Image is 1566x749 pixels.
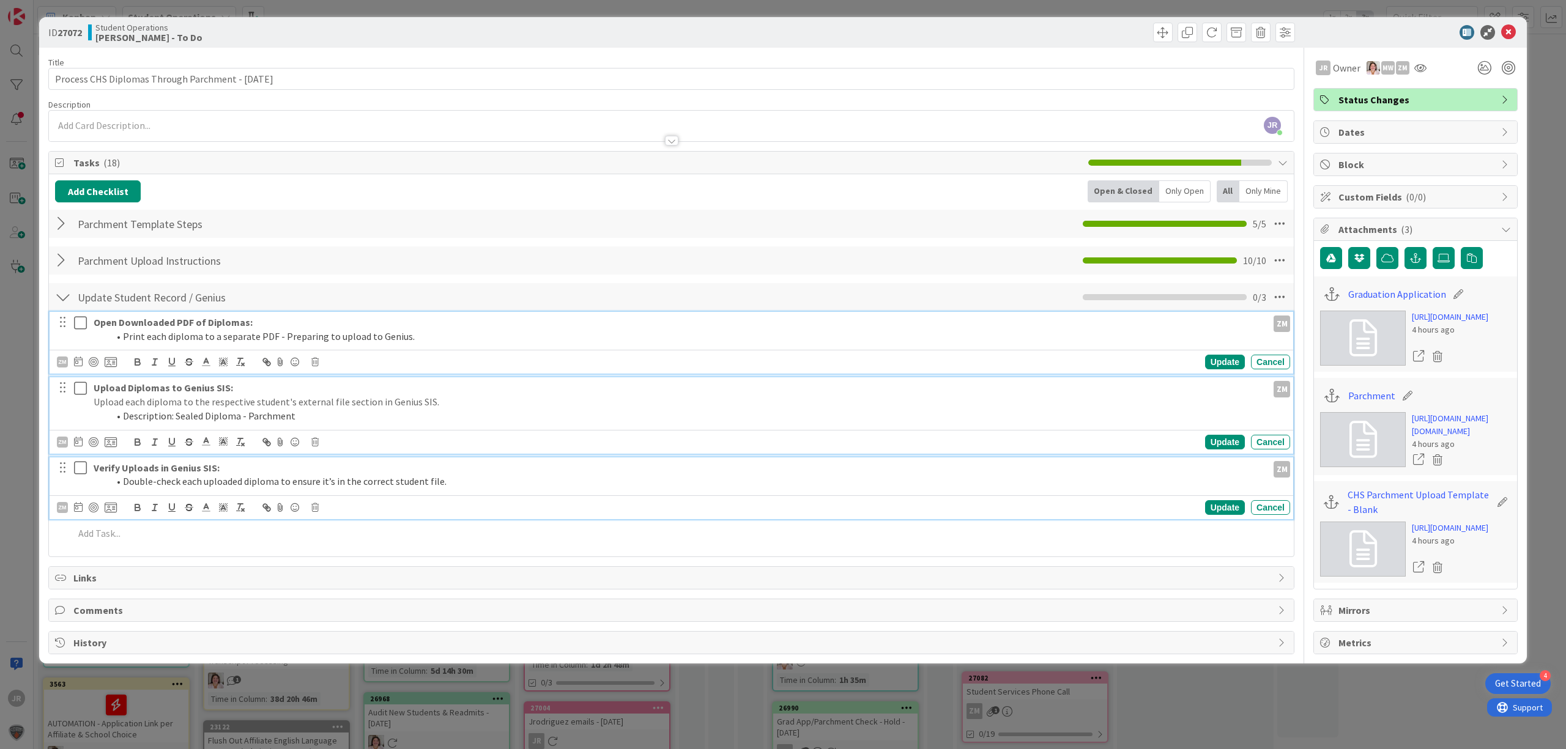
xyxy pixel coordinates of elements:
span: Description [48,99,91,110]
b: 27072 [58,26,82,39]
div: 4 hours ago [1412,438,1511,451]
div: JR [1316,61,1330,75]
div: ZM [57,437,68,448]
input: Add Checklist... [73,286,349,308]
span: 0 / 3 [1253,290,1266,304]
div: ZM [57,356,68,367]
span: Dates [1338,125,1495,139]
div: Open & Closed [1088,180,1159,202]
span: Support [26,2,56,17]
span: Student Operations [95,23,202,32]
span: History [73,635,1272,650]
strong: Open Downloaded PDF of Diplomas: [94,316,253,328]
span: Comments [73,603,1272,618]
a: Open [1412,349,1425,364]
div: Get Started [1495,677,1541,690]
input: type card name here... [48,68,1294,90]
span: Links [73,570,1272,585]
img: EW [1367,61,1380,75]
span: Mirrors [1338,603,1495,618]
a: Open [1412,452,1425,468]
a: CHS Parchment Upload Template - Blank [1348,487,1490,517]
li: Print each diploma to a separate PDF - Preparing to upload to Genius. [108,330,1263,344]
span: Attachments [1338,222,1495,237]
span: ID [48,25,82,40]
span: 10 / 10 [1243,253,1266,268]
span: ( 0/0 ) [1406,191,1426,203]
div: MW [1381,61,1395,75]
p: Upload each diploma to the respective student's external file section in Genius SIS. [94,395,1263,409]
input: Add Checklist... [73,249,349,271]
a: [URL][DOMAIN_NAME] [1412,311,1488,323]
span: 5 / 5 [1253,216,1266,231]
div: Cancel [1251,355,1290,369]
div: Cancel [1251,500,1290,515]
div: Update [1205,500,1245,515]
div: ZM [1274,461,1290,478]
span: JR [1264,117,1281,134]
span: Tasks [73,155,1082,170]
span: Block [1338,157,1495,172]
span: Metrics [1338,635,1495,650]
div: ZM [1396,61,1409,75]
div: 4 [1540,670,1551,681]
div: Cancel [1251,435,1290,449]
a: [URL][DOMAIN_NAME][DOMAIN_NAME] [1412,412,1511,438]
span: Owner [1333,61,1360,75]
div: ZM [57,502,68,513]
input: Add Checklist... [73,213,349,235]
span: Custom Fields [1338,190,1495,204]
div: 4 hours ago [1412,323,1488,336]
a: Parchment [1348,388,1395,403]
div: Only Open [1159,180,1211,202]
b: [PERSON_NAME] - To Do [95,32,202,42]
div: ZM [1274,315,1290,332]
div: Update [1205,355,1245,369]
button: Add Checklist [55,180,141,202]
div: Update [1205,435,1245,449]
div: ZM [1274,381,1290,397]
a: Graduation Application [1348,287,1446,301]
label: Title [48,57,64,68]
div: Open Get Started checklist, remaining modules: 4 [1485,673,1551,694]
div: All [1217,180,1239,202]
a: Open [1412,559,1425,575]
span: ( 18 ) [103,157,120,169]
a: [URL][DOMAIN_NAME] [1412,522,1488,534]
div: Only Mine [1239,180,1288,202]
strong: Upload Diplomas to Genius SIS: [94,382,233,394]
li: Double-check each uploaded diploma to ensure it’s in the correct student file. [108,474,1263,489]
span: Status Changes [1338,92,1495,107]
li: Description: Sealed Diploma - Parchment [108,409,1263,423]
strong: Verify Uploads in Genius SIS: [94,462,220,474]
span: ( 3 ) [1401,223,1412,235]
div: 4 hours ago [1412,534,1488,547]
